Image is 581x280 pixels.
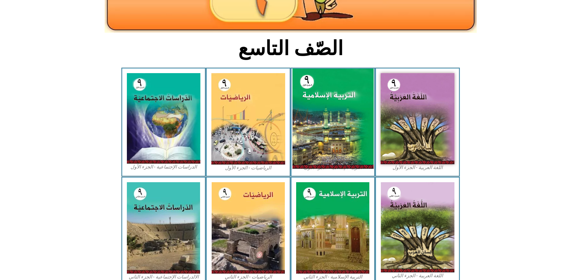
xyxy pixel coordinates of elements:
h2: الصّف التاسع [190,37,391,60]
figcaption: الرياضيات - الجزء الأول​ [211,165,285,171]
figcaption: الدراسات الإجتماعية - الجزء الأول​ [127,164,201,170]
figcaption: اللغة العربية - الجزء الأول​ [381,164,454,171]
figcaption: اللغة العربية - الجزء الثاني [381,272,454,279]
